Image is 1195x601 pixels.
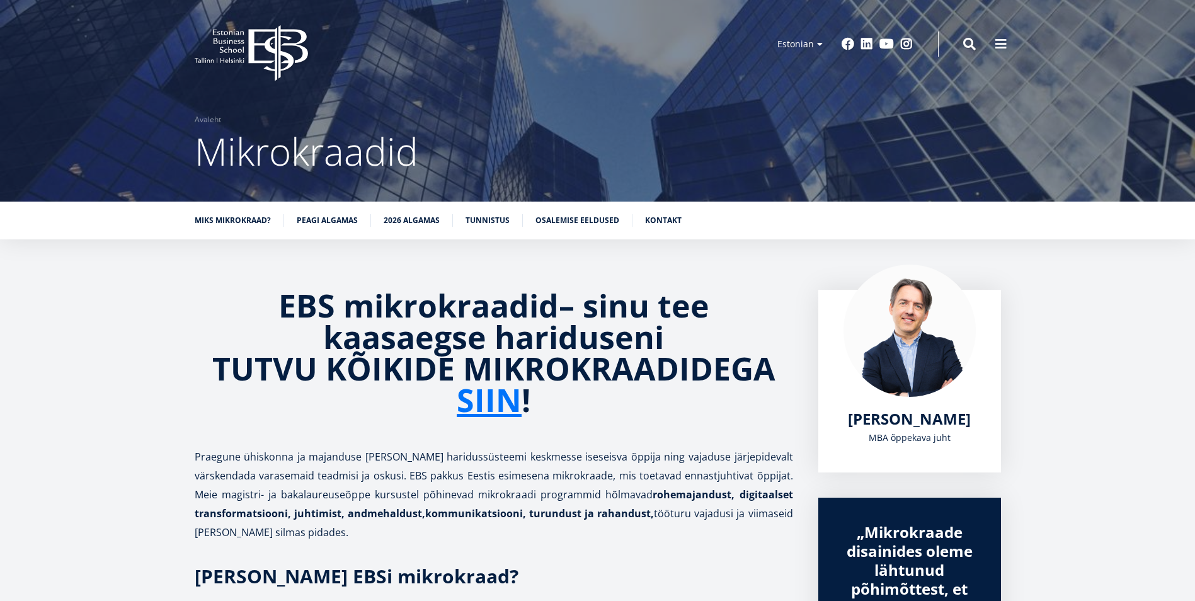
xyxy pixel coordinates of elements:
a: Kontakt [645,214,682,227]
a: Linkedin [861,38,873,50]
strong: EBS mikrokraadid [278,284,559,327]
span: Mikrokraadid [195,125,418,177]
a: [PERSON_NAME] [848,409,971,428]
strong: sinu tee kaasaegse hariduseni TUTVU KÕIKIDE MIKROKRAADIDEGA ! [212,284,775,421]
a: SIIN [457,384,522,416]
a: Youtube [879,38,894,50]
img: Marko Rillo [843,265,976,397]
a: Tunnistus [466,214,510,227]
span: [PERSON_NAME] [848,408,971,429]
strong: kommunikatsiooni, turundust ja rahandust, [425,507,654,520]
a: Avaleht [195,113,221,126]
a: Instagram [900,38,913,50]
a: Miks mikrokraad? [195,214,271,227]
div: MBA õppekava juht [843,428,976,447]
a: Facebook [842,38,854,50]
strong: – [559,284,575,327]
a: Peagi algamas [297,214,358,227]
p: Praegune ühiskonna ja majanduse [PERSON_NAME] haridussüsteemi keskmesse iseseisva õppija ning vaj... [195,447,793,542]
a: Osalemise eeldused [535,214,619,227]
a: 2026 algamas [384,214,440,227]
strong: [PERSON_NAME] EBSi mikrokraad? [195,563,518,589]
